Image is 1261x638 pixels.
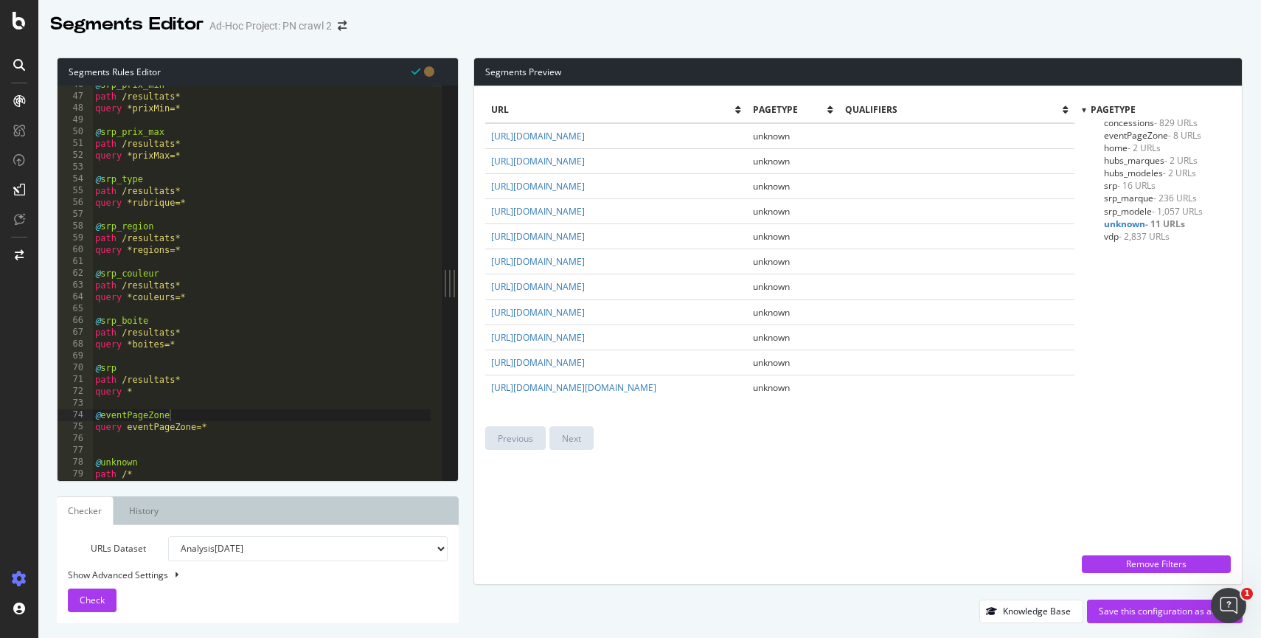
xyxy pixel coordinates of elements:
a: [URL][DOMAIN_NAME][DOMAIN_NAME] [491,381,656,394]
span: Click to filter pagetype on home [1104,142,1161,154]
span: - 16 URLs [1117,179,1156,192]
button: Check [68,589,117,612]
a: [URL][DOMAIN_NAME] [491,130,585,142]
div: 52 [58,150,93,162]
a: History [117,496,170,525]
button: Save this configuration as active [1087,600,1243,623]
div: Knowledge Base [1003,605,1071,617]
div: 48 [58,103,93,114]
div: 75 [58,421,93,433]
span: - 8 URLs [1168,129,1201,142]
span: unknown [753,356,790,369]
span: - 829 URLs [1154,117,1198,129]
div: 66 [58,315,93,327]
div: 76 [58,433,93,445]
div: 53 [58,162,93,173]
iframe: Intercom live chat [1211,588,1246,623]
div: 70 [58,362,93,374]
div: 51 [58,138,93,150]
span: unknown [753,180,790,193]
button: Knowledge Base [979,600,1083,623]
a: Checker [57,496,114,525]
span: unknown [753,306,790,319]
div: 55 [58,185,93,197]
div: 54 [58,173,93,185]
div: 49 [58,114,93,126]
a: [URL][DOMAIN_NAME] [491,155,585,167]
div: 67 [58,327,93,339]
div: 71 [58,374,93,386]
span: pagetype [1091,103,1136,116]
div: Segments Editor [50,12,204,37]
div: 58 [58,221,93,232]
span: - 2,837 URLs [1119,230,1170,243]
span: qualifiers [845,103,1063,116]
a: [URL][DOMAIN_NAME] [491,205,585,218]
div: Next [562,432,581,445]
button: Remove Filters [1082,555,1231,573]
span: Click to filter pagetype on vdp [1104,230,1170,243]
span: Click to filter pagetype on unknown [1104,218,1185,230]
span: unknown [753,255,790,268]
div: 64 [58,291,93,303]
div: 59 [58,232,93,244]
span: unknown [753,280,790,293]
a: [URL][DOMAIN_NAME] [491,255,585,268]
span: Click to filter pagetype on concessions [1104,117,1198,129]
span: - 2 URLs [1164,154,1198,167]
div: 79 [58,468,93,480]
span: - 1,057 URLs [1152,205,1203,218]
div: 47 [58,91,93,103]
span: unknown [753,130,790,142]
a: [URL][DOMAIN_NAME] [491,306,585,319]
a: [URL][DOMAIN_NAME] [491,230,585,243]
div: 72 [58,386,93,398]
div: Show Advanced Settings [57,569,437,581]
div: 63 [58,280,93,291]
div: 60 [58,244,93,256]
div: 73 [58,398,93,409]
span: Click to filter pagetype on hubs_marques [1104,154,1198,167]
span: Click to filter pagetype on srp_modele [1104,205,1203,218]
span: Click to filter pagetype on srp [1104,179,1156,192]
label: URLs Dataset [57,536,157,561]
div: 65 [58,303,93,315]
div: 77 [58,445,93,457]
div: 62 [58,268,93,280]
div: Ad-Hoc Project: PN crawl 2 [209,18,332,33]
span: Check [80,594,105,606]
span: Click to filter pagetype on eventPageZone [1104,129,1201,142]
div: 61 [58,256,93,268]
span: - 2 URLs [1128,142,1161,154]
div: 74 [58,409,93,421]
div: 69 [58,350,93,362]
span: unknown [753,155,790,167]
div: Remove Filters [1091,558,1222,570]
span: unknown [753,331,790,344]
div: 50 [58,126,93,138]
span: url [491,103,734,116]
div: Save this configuration as active [1099,605,1231,617]
span: unknown [753,205,790,218]
a: [URL][DOMAIN_NAME] [491,180,585,193]
div: 56 [58,197,93,209]
span: Click to filter pagetype on srp_marque [1104,192,1197,204]
button: Previous [485,426,546,450]
a: [URL][DOMAIN_NAME] [491,331,585,344]
a: [URL][DOMAIN_NAME] [491,280,585,293]
a: Knowledge Base [979,605,1083,617]
div: 68 [58,339,93,350]
div: 78 [58,457,93,468]
span: 1 [1241,588,1253,600]
a: [URL][DOMAIN_NAME] [491,356,585,369]
span: - 236 URLs [1153,192,1197,204]
span: - 11 URLs [1145,218,1185,230]
span: Click to filter pagetype on hubs_modeles [1104,167,1196,179]
span: unknown [753,230,790,243]
div: 57 [58,209,93,221]
span: Syntax is valid [411,64,420,78]
div: Previous [498,432,533,445]
div: Segments Preview [474,58,1242,86]
span: unknown [753,381,790,394]
div: Segments Rules Editor [58,58,458,86]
